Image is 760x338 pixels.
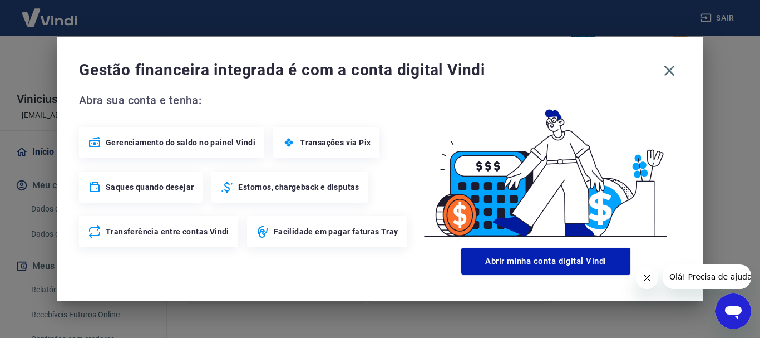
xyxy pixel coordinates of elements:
span: Estornos, chargeback e disputas [238,182,359,193]
span: Facilidade em pagar faturas Tray [274,226,398,237]
span: Transferência entre contas Vindi [106,226,229,237]
iframe: Mensagem da empresa [663,264,751,289]
iframe: Fechar mensagem [636,267,658,289]
img: Good Billing [411,91,681,243]
iframe: Botão para abrir a janela de mensagens [715,293,751,329]
span: Olá! Precisa de ajuda? [7,8,93,17]
span: Abra sua conta e tenha: [79,91,411,109]
button: Abrir minha conta digital Vindi [461,248,630,275]
span: Saques quando desejar [106,182,194,193]
span: Gestão financeira integrada é com a conta digital Vindi [79,59,658,81]
span: Gerenciamento do saldo no painel Vindi [106,137,255,148]
span: Transações via Pix [300,137,371,148]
